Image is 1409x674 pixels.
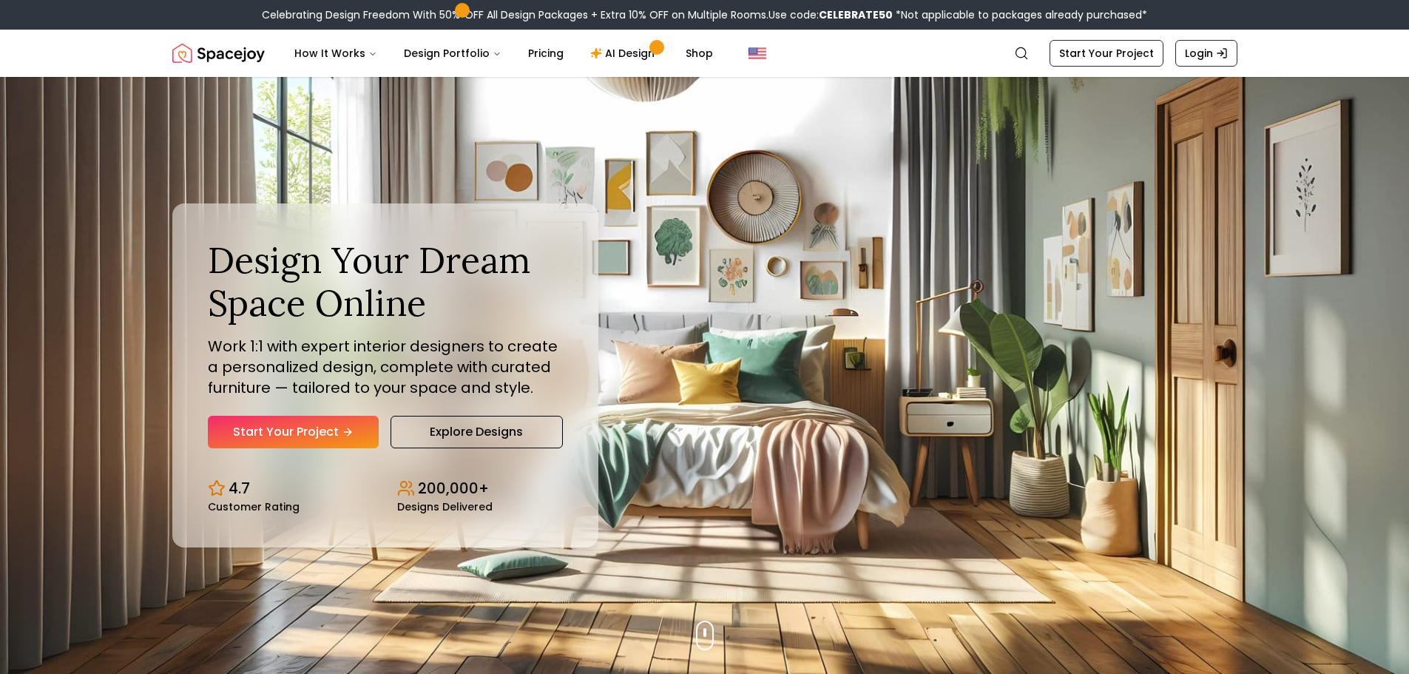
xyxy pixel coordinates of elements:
[208,416,379,448] a: Start Your Project
[283,38,389,68] button: How It Works
[262,7,1147,22] div: Celebrating Design Freedom With 50% OFF All Design Packages + Extra 10% OFF on Multiple Rooms.
[392,38,513,68] button: Design Portfolio
[893,7,1147,22] span: *Not applicable to packages already purchased*
[1175,40,1237,67] a: Login
[391,416,563,448] a: Explore Designs
[418,478,489,499] p: 200,000+
[578,38,671,68] a: AI Design
[749,44,766,62] img: United States
[283,38,725,68] nav: Main
[208,466,563,512] div: Design stats
[172,30,1237,77] nav: Global
[229,478,250,499] p: 4.7
[819,7,893,22] b: CELEBRATE50
[172,38,265,68] img: Spacejoy Logo
[172,38,265,68] a: Spacejoy
[516,38,575,68] a: Pricing
[208,502,300,512] small: Customer Rating
[674,38,725,68] a: Shop
[1050,40,1163,67] a: Start Your Project
[208,239,563,324] h1: Design Your Dream Space Online
[208,336,563,398] p: Work 1:1 with expert interior designers to create a personalized design, complete with curated fu...
[768,7,893,22] span: Use code:
[397,502,493,512] small: Designs Delivered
